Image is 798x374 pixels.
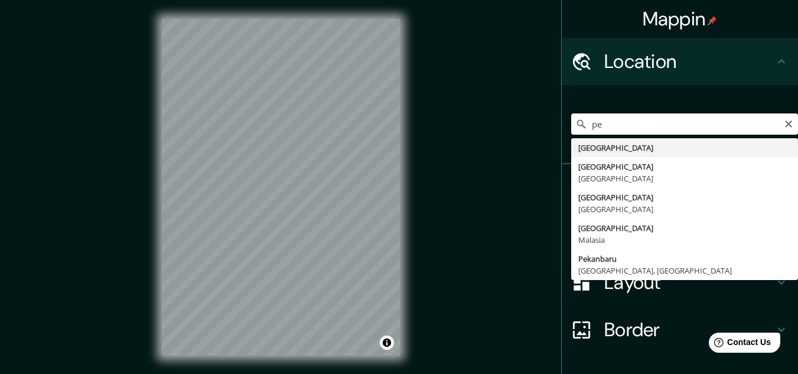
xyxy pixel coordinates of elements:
[578,142,791,154] div: [GEOGRAPHIC_DATA]
[162,19,400,356] canvas: Map
[562,212,798,259] div: Style
[578,161,791,173] div: [GEOGRAPHIC_DATA]
[784,118,793,129] button: Clear
[562,259,798,306] div: Layout
[578,203,791,215] div: [GEOGRAPHIC_DATA]
[578,222,791,234] div: [GEOGRAPHIC_DATA]
[604,271,774,294] h4: Layout
[562,164,798,212] div: Pins
[380,336,394,350] button: Toggle attribution
[604,318,774,342] h4: Border
[708,16,717,25] img: pin-icon.png
[578,191,791,203] div: [GEOGRAPHIC_DATA]
[643,7,718,31] h4: Mappin
[562,306,798,353] div: Border
[578,265,791,277] div: [GEOGRAPHIC_DATA], [GEOGRAPHIC_DATA]
[578,234,791,246] div: Malasia
[578,253,791,265] div: Pekanbaru
[571,113,798,135] input: Pick your city or area
[693,328,785,361] iframe: Help widget launcher
[578,173,791,184] div: [GEOGRAPHIC_DATA]
[562,38,798,85] div: Location
[604,50,774,73] h4: Location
